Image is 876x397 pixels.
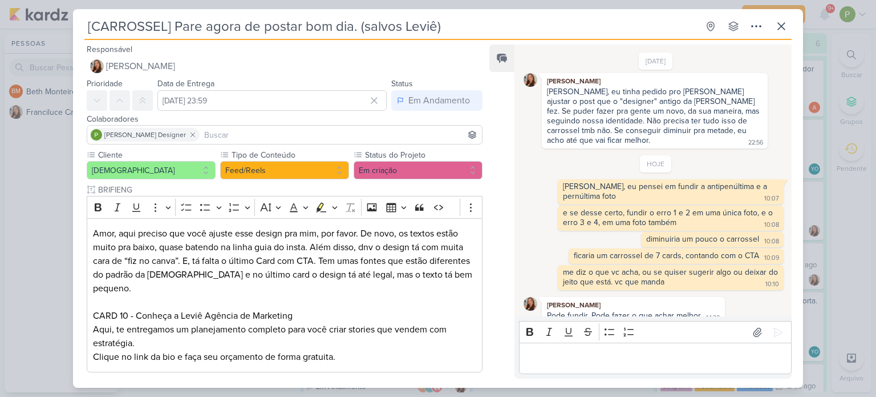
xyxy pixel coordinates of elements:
div: diminuiria um pouco o carrossel [646,234,759,244]
input: Kard Sem Título [84,16,698,37]
label: Prioridade [87,79,123,89]
label: Tipo de Conteúdo [230,149,349,161]
label: Status do Projeto [364,149,482,161]
div: [PERSON_NAME] [544,299,723,311]
p: Aqui, te entregamos um planejamento completo para você criar stories que vendem com estratégia. [93,323,476,350]
span: [PERSON_NAME] [106,59,175,73]
div: Colaboradores [87,113,482,125]
div: Em Andamento [408,94,470,107]
div: [PERSON_NAME] [544,75,765,87]
button: [DEMOGRAPHIC_DATA] [87,161,216,179]
img: Franciluce Carvalho [524,73,537,87]
input: Buscar [202,128,480,142]
div: [PERSON_NAME], eu tinha pedido pro [PERSON_NAME] ajustar o post que o "designer" antigo da [PERSO... [547,87,762,145]
input: Texto sem título [96,184,482,196]
div: 10:07 [764,194,779,203]
button: [PERSON_NAME] [87,56,482,77]
button: Feed/Reels [220,161,349,179]
div: Pode fundir. Pode fazer o que achar melhor [547,311,701,320]
div: 14:30 [706,314,720,323]
img: Paloma Paixão Designer [91,129,102,141]
label: Data de Entrega [157,79,214,89]
img: Franciluce Carvalho [524,297,537,311]
input: Select a date [157,90,387,111]
div: ficaria um carrossel de 7 cards, contando com o CTA [574,251,759,260]
label: Responsável [87,45,132,54]
div: 10:10 [765,280,779,289]
label: Cliente [97,149,216,161]
div: me diz o que vc acha, ou se quiser sugerir algo ou deixar do jeito que está. vc que manda [563,267,780,287]
div: Editor toolbar [87,196,482,218]
div: Editor toolbar [519,321,792,343]
label: Status [391,79,413,89]
p: Clique no link da bio e faça seu orçamento de forma gratuita. [93,350,476,364]
button: Em Andamento [391,90,482,111]
div: e se desse certo, fundir o erro 1 e 2 em uma única foto, e o erro 3 e 4, em uma foto também [563,208,775,227]
div: 10:08 [764,220,779,230]
p: Amor, aqui preciso que você ajuste esse design pra mim, por favor. De novo, os textos estão muito... [93,227,476,323]
img: Franciluce Carvalho [90,59,104,73]
span: [PERSON_NAME] Designer [104,130,186,140]
div: 10:08 [764,237,779,246]
button: Em criação [354,161,482,179]
div: Editor editing area: main [519,343,792,374]
div: Editor editing area: main [87,218,482,373]
div: 10:09 [764,254,779,263]
div: [PERSON_NAME], eu pensei em fundir a antipenúltima e a pernúltima foto [563,182,769,201]
div: 22:56 [748,138,763,147]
